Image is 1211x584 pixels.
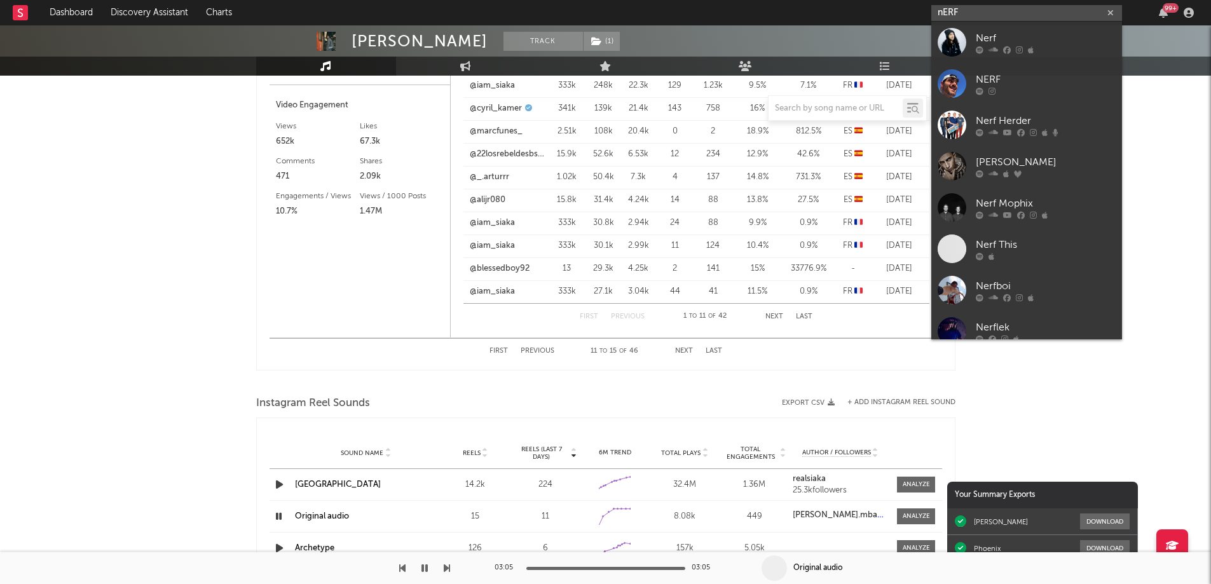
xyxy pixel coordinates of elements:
[875,240,923,252] div: [DATE]
[931,104,1122,146] a: Nerf Herder
[551,262,583,275] div: 13
[875,148,923,161] div: [DATE]
[580,344,650,359] div: 11 15 46
[837,194,869,207] div: ES
[1080,513,1130,529] button: Download
[837,262,869,275] div: -
[514,445,570,461] span: Reels (last 7 days)
[793,511,914,519] strong: [PERSON_NAME].mbappe_actu
[802,449,871,457] span: Author / Followers
[659,194,691,207] div: 14
[360,189,444,204] div: Views / 1000 Posts
[624,194,653,207] div: 4.24k
[835,399,955,406] div: + Add Instagram Reel Sound
[854,81,863,90] span: 🇫🇷
[847,399,955,406] button: + Add Instagram Reel Sound
[931,22,1122,63] a: Nerf
[470,285,515,298] a: @iam_siaka
[854,196,863,204] span: 🇪🇸
[495,560,520,576] div: 03:05
[837,171,869,184] div: ES
[624,217,653,229] div: 2.94k
[624,240,653,252] div: 2.99k
[276,204,360,219] div: 10.7%
[976,196,1116,211] div: Nerf Mophix
[551,148,583,161] div: 15.9k
[786,171,831,184] div: 731.3 %
[735,148,780,161] div: 12.9 %
[786,79,831,92] div: 7.1 %
[514,479,577,491] div: 224
[793,562,842,574] div: Original audio
[976,113,1116,128] div: Nerf Herder
[697,171,729,184] div: 137
[782,399,835,407] button: Export CSV
[837,217,869,229] div: FR
[947,482,1138,508] div: Your Summary Exports
[735,171,780,184] div: 14.8 %
[723,542,786,555] div: 5.05k
[723,479,786,491] div: 1.36M
[786,194,831,207] div: 27.5 %
[589,240,618,252] div: 30.1k
[360,154,444,169] div: Shares
[551,217,583,229] div: 333k
[624,148,653,161] div: 6.53k
[589,79,618,92] div: 248k
[589,262,618,275] div: 29.3k
[360,169,444,184] div: 2.09k
[875,285,923,298] div: [DATE]
[697,240,729,252] div: 124
[793,486,888,495] div: 25.3k followers
[360,119,444,134] div: Likes
[352,32,488,51] div: [PERSON_NAME]
[697,125,729,138] div: 2
[514,510,577,523] div: 11
[697,148,729,161] div: 234
[974,517,1028,526] div: [PERSON_NAME]
[295,544,334,552] a: Archetype
[786,240,831,252] div: 0.9 %
[470,79,515,92] a: @iam_siaka
[976,72,1116,87] div: NERF
[624,285,653,298] div: 3.04k
[521,348,554,355] button: Previous
[624,262,653,275] div: 4.25k
[584,32,620,51] button: (1)
[793,511,888,520] a: [PERSON_NAME].mbappe_actu
[735,240,780,252] div: 10.4 %
[624,79,653,92] div: 22.3k
[276,134,360,149] div: 652k
[697,79,729,92] div: 1.23k
[786,148,831,161] div: 42.6 %
[697,194,729,207] div: 88
[295,480,381,489] a: [GEOGRAPHIC_DATA]
[793,475,888,484] a: realsiaka
[837,148,869,161] div: ES
[854,287,863,295] span: 🇫🇷
[1159,8,1168,18] button: 99+
[619,348,627,354] span: of
[723,510,786,523] div: 449
[786,125,831,138] div: 812.5 %
[276,119,360,134] div: Views
[589,148,618,161] div: 52.6k
[931,187,1122,228] a: Nerf Mophix
[589,171,618,184] div: 50.4k
[551,125,583,138] div: 2.51k
[661,449,701,457] span: Total Plays
[837,240,869,252] div: FR
[875,171,923,184] div: [DATE]
[470,171,509,184] a: @_.arturrr
[470,262,530,275] a: @blessedboy92
[854,219,863,227] span: 🇫🇷
[653,542,716,555] div: 157k
[653,510,716,523] div: 8.08k
[735,285,780,298] div: 11.5 %
[875,262,923,275] div: [DATE]
[611,313,645,320] button: Previous
[723,445,779,461] span: Total Engagements
[837,79,869,92] div: FR
[589,285,618,298] div: 27.1k
[599,348,607,354] span: to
